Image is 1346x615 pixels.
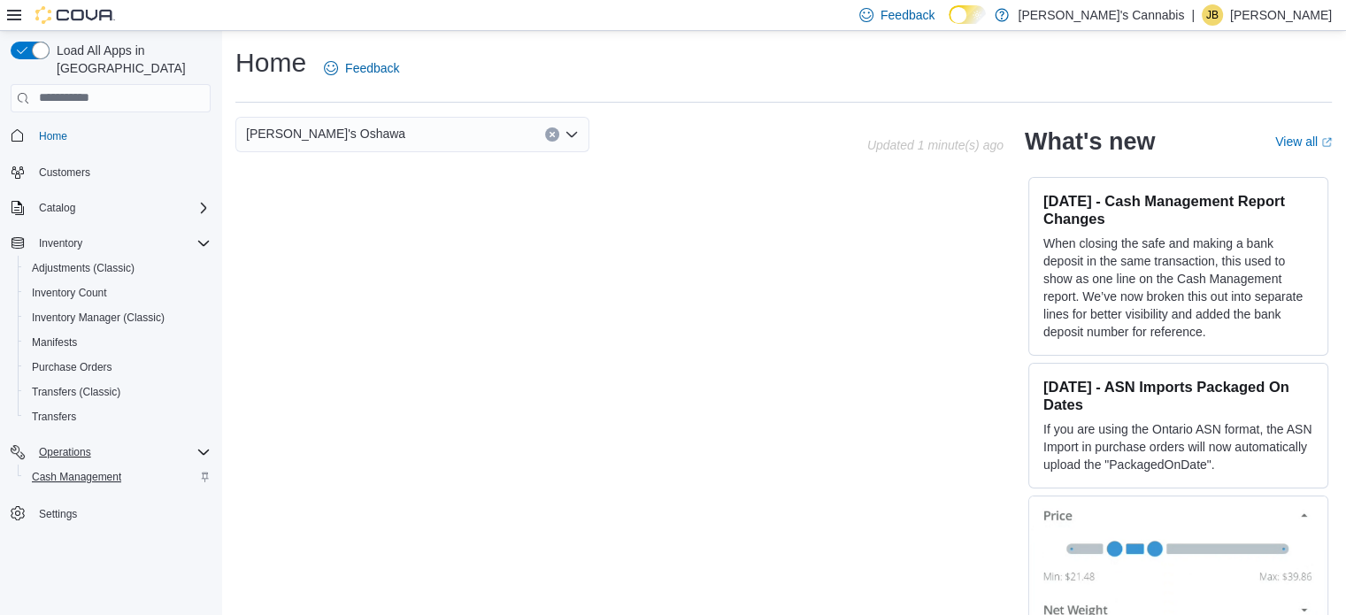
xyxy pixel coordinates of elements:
a: Inventory Count [25,282,114,304]
p: When closing the safe and making a bank deposit in the same transaction, this used to show as one... [1043,234,1313,341]
button: Catalog [4,196,218,220]
span: Purchase Orders [32,360,112,374]
span: Manifests [25,332,211,353]
span: Dark Mode [949,24,950,25]
span: Inventory Count [25,282,211,304]
a: Purchase Orders [25,357,119,378]
a: Feedback [317,50,406,86]
a: Manifests [25,332,84,353]
span: Settings [32,502,211,524]
input: Dark Mode [949,5,986,24]
span: JB [1206,4,1219,26]
span: Transfers (Classic) [25,381,211,403]
a: Settings [32,504,84,525]
svg: External link [1321,137,1332,148]
h2: What's new [1025,127,1155,156]
button: Inventory [32,233,89,254]
button: Customers [4,159,218,185]
h3: [DATE] - Cash Management Report Changes [1043,192,1313,227]
span: Transfers [25,406,211,427]
span: Inventory [39,236,82,250]
p: [PERSON_NAME]'s Cannabis [1018,4,1184,26]
span: Inventory Manager (Classic) [25,307,211,328]
a: Transfers [25,406,83,427]
span: Catalog [32,197,211,219]
span: Feedback [881,6,935,24]
h1: Home [235,45,306,81]
span: Settings [39,507,77,521]
span: Purchase Orders [25,357,211,378]
button: Operations [4,440,218,465]
button: Clear input [545,127,559,142]
p: If you are using the Ontario ASN format, the ASN Import in purchase orders will now automatically... [1043,420,1313,473]
a: Customers [32,162,97,183]
button: Adjustments (Classic) [18,256,218,281]
span: Home [32,125,211,147]
span: Operations [39,445,91,459]
button: Home [4,123,218,149]
span: Catalog [39,201,75,215]
button: Open list of options [565,127,579,142]
button: Operations [32,442,98,463]
img: Cova [35,6,115,24]
span: Inventory Count [32,286,107,300]
p: Updated 1 minute(s) ago [867,138,1004,152]
a: View allExternal link [1275,135,1332,149]
span: Customers [32,161,211,183]
span: Adjustments (Classic) [25,258,211,279]
button: Cash Management [18,465,218,489]
button: Settings [4,500,218,526]
span: [PERSON_NAME]'s Oshawa [246,123,405,144]
a: Transfers (Classic) [25,381,127,403]
span: Inventory [32,233,211,254]
span: Cash Management [32,470,121,484]
span: Feedback [345,59,399,77]
span: Inventory Manager (Classic) [32,311,165,325]
button: Inventory Manager (Classic) [18,305,218,330]
p: [PERSON_NAME] [1230,4,1332,26]
div: Jonathan Barlow [1202,4,1223,26]
button: Transfers [18,404,218,429]
span: Manifests [32,335,77,350]
span: Transfers [32,410,76,424]
span: Operations [32,442,211,463]
span: Customers [39,165,90,180]
p: | [1191,4,1195,26]
h3: [DATE] - ASN Imports Packaged On Dates [1043,378,1313,413]
button: Inventory [4,231,218,256]
a: Cash Management [25,466,128,488]
button: Inventory Count [18,281,218,305]
a: Inventory Manager (Classic) [25,307,172,328]
span: Load All Apps in [GEOGRAPHIC_DATA] [50,42,211,77]
a: Adjustments (Classic) [25,258,142,279]
span: Cash Management [25,466,211,488]
button: Purchase Orders [18,355,218,380]
button: Manifests [18,330,218,355]
button: Catalog [32,197,82,219]
button: Transfers (Classic) [18,380,218,404]
a: Home [32,126,74,147]
span: Adjustments (Classic) [32,261,135,275]
span: Transfers (Classic) [32,385,120,399]
span: Home [39,129,67,143]
nav: Complex example [11,116,211,573]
